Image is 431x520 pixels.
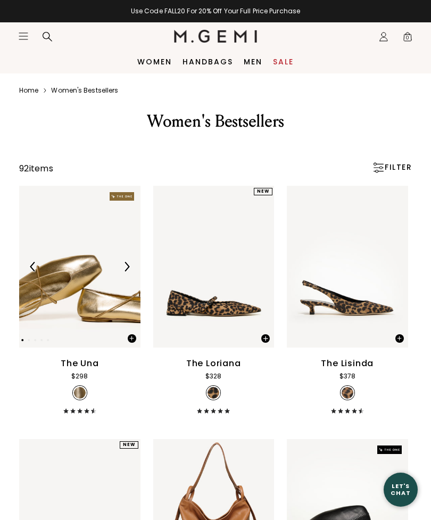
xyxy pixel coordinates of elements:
img: Next Arrow [122,262,131,271]
img: The One tag [110,192,134,201]
a: Home [19,86,38,95]
a: Sale [273,57,294,66]
img: Previous Arrow [28,262,38,271]
img: The One tag [377,445,402,454]
div: $298 [71,371,88,382]
a: Previous ArrowNext ArrowThe Una$298 [19,186,140,414]
span: 0 [402,34,413,44]
a: Women [137,57,172,66]
div: FILTER [372,162,412,173]
a: Handbags [183,57,233,66]
div: $378 [339,371,355,382]
a: Men [244,57,262,66]
a: The Loriana$328 [153,186,275,414]
div: 92 items [19,162,53,175]
img: v_7385131319355_SWATCH_50x.jpg [208,387,219,399]
div: The Loriana [186,357,241,370]
button: Open site menu [18,31,29,42]
div: The Lisinda [321,357,374,370]
img: The Lisinda [287,186,408,348]
div: NEW [254,188,272,195]
a: The Lisinda$378 [287,186,408,414]
div: Let's Chat [384,483,418,496]
img: v_7306993795131_SWATCH_50x.jpg [74,387,86,399]
img: The Loriana [153,186,275,348]
img: The Una [19,186,140,348]
img: v_7253590147131_SWATCH_50x.jpg [342,387,353,399]
a: Women's bestsellers [51,86,118,95]
div: The Una [61,357,99,370]
div: NEW [120,441,138,449]
div: Women's Bestsellers [32,111,399,132]
div: $328 [205,371,221,382]
img: M.Gemi [174,30,258,43]
img: Open filters [373,162,384,173]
